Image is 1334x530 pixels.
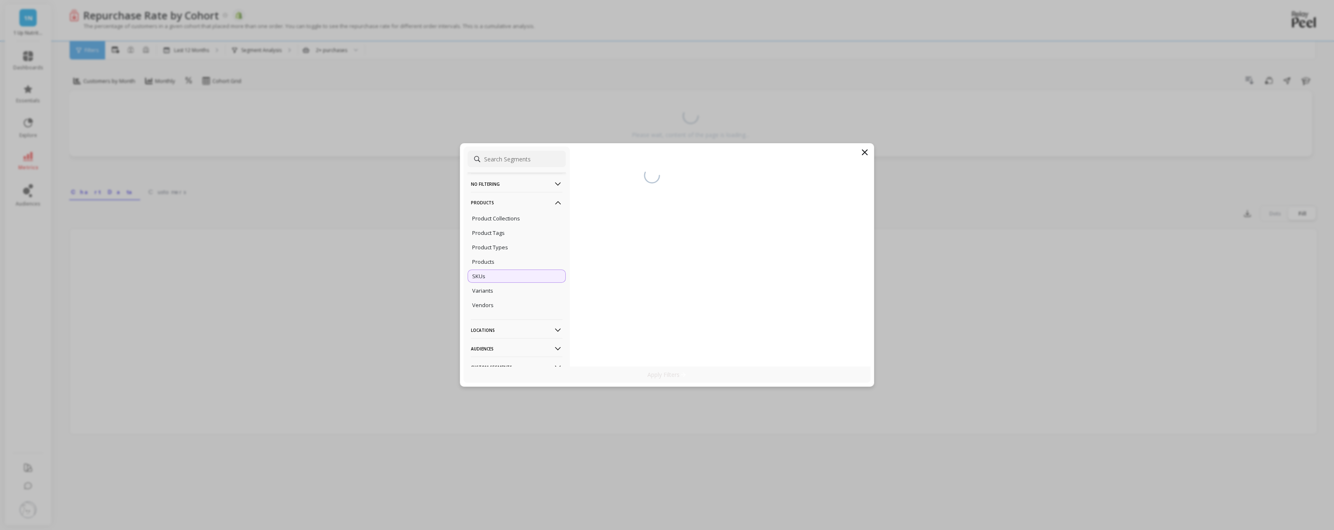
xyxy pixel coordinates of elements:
[471,192,562,213] p: Products
[471,173,562,194] p: No filtering
[647,371,687,379] p: Apply Filters
[471,357,562,378] p: Custom Segments
[471,338,562,359] p: Audiences
[472,272,485,280] p: SKUs
[472,301,494,309] p: Vendors
[471,319,562,341] p: Locations
[472,215,520,222] p: Product Collections
[472,258,494,265] p: Products
[468,151,566,167] input: Search Segments
[472,287,493,294] p: Variants
[472,229,505,237] p: Product Tags
[472,244,508,251] p: Product Types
